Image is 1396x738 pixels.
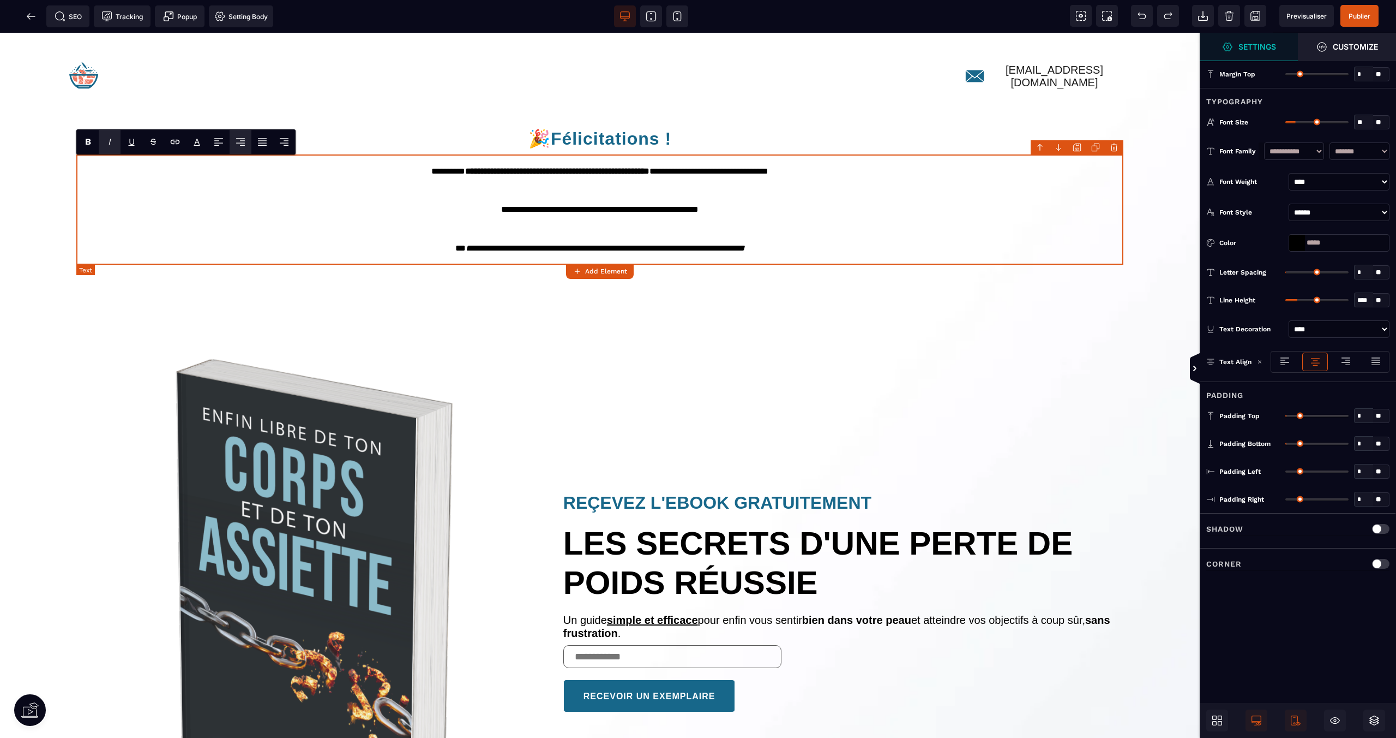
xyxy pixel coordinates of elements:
img: ceda149cfb68445fcc8fbbdc1ee5c05d_YR_logo_web-04.png [68,27,99,58]
span: Padding Right [1219,495,1264,504]
span: Hide/Show Block [1324,710,1346,731]
div: Font Style [1219,207,1284,218]
b: sans frustration [563,581,1113,606]
text: REÇEVEZ L'EBOOK GRATUITEMENT [563,460,871,480]
strong: Add Element [585,267,627,275]
h1: 🎉 [76,90,1123,122]
s: S [151,136,156,147]
span: Align Center [230,130,251,154]
span: Align Right [273,130,295,154]
label: Font color [194,136,200,147]
span: Italic [99,130,121,154]
b: bien dans votre peau [802,581,911,593]
div: Padding [1200,382,1396,402]
span: Strike-through [142,130,164,154]
span: Letter Spacing [1219,268,1266,277]
div: Typography [1200,88,1396,108]
span: Align Left [208,130,230,154]
span: SEO [55,11,82,22]
span: Settings [1200,33,1298,61]
button: RECEVOIR UN EXEMPLAIRE [563,647,736,680]
p: Corner [1206,557,1242,570]
span: Padding Bottom [1219,439,1271,448]
span: Tracking [101,11,143,22]
u: U [129,136,135,147]
img: loading [1257,359,1262,365]
span: Open Blocks [1206,710,1228,731]
span: Setting Body [214,11,268,22]
i: I [109,136,111,147]
span: Line Height [1219,296,1255,305]
span: Padding Top [1219,412,1260,420]
u: simple et efficace [607,581,698,593]
text: [EMAIL_ADDRESS][DOMAIN_NAME] [988,31,1121,56]
div: Font Weight [1219,176,1284,187]
text: LES SECRETS D'UNE PERTE DE POIDS RÉUSSIE [563,480,1123,570]
span: Screenshot [1096,5,1118,27]
span: Publier [1349,12,1370,20]
span: Padding Left [1219,467,1261,476]
span: Open Layers [1363,710,1385,731]
span: Margin Top [1219,70,1255,79]
p: Text Align [1206,356,1251,367]
p: Shadow [1206,522,1243,535]
b: B [85,136,91,147]
span: Mobile Only [1285,710,1307,731]
span: Previsualiser [1286,12,1327,20]
span: Link [164,130,186,154]
img: ca123dc58046a3170da6b76f7ae694fa_Icone_mail_-_Bleu.svg [965,35,988,51]
span: Font Size [1219,118,1248,127]
span: View components [1070,5,1092,27]
span: Félicitations ! [551,96,671,116]
span: Preview [1279,5,1334,27]
strong: Settings [1238,43,1276,51]
div: Font Family [1219,146,1259,157]
button: Add Element [566,264,634,279]
p: A [194,136,200,147]
span: Popup [163,11,197,22]
div: Text Decoration [1219,324,1284,335]
span: Desktop Only [1245,710,1267,731]
strong: Customize [1333,43,1378,51]
span: Bold [77,130,99,154]
div: Color [1219,237,1284,248]
span: Open Style Manager [1298,33,1396,61]
span: Underline [121,130,142,154]
text: Un guide pour enfin vous sentir et atteindre vos objectifs à coup sûr, . [563,581,1123,607]
span: Align Justify [251,130,273,154]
